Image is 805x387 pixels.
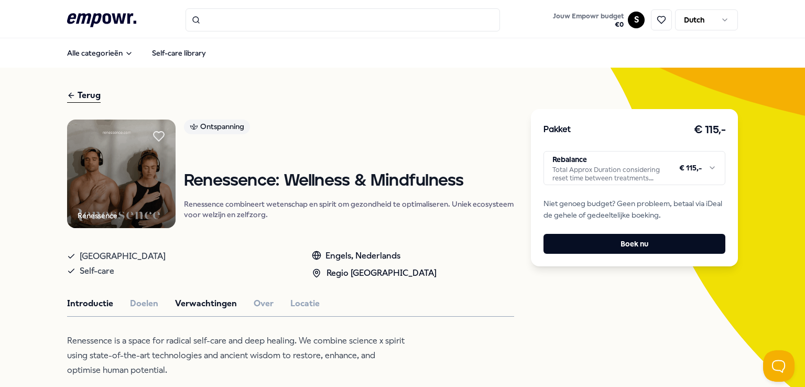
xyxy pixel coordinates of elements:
[543,234,725,254] button: Boek nu
[59,42,142,63] button: Alle categorieën
[175,297,237,310] button: Verwachtingen
[551,10,626,31] button: Jouw Empowr budget€0
[80,264,114,278] span: Self-care
[694,122,726,138] h3: € 115,-
[184,172,514,190] h1: Renessence: Wellness & Mindfulness
[78,210,117,221] div: Renessence
[254,297,274,310] button: Over
[543,123,571,137] h3: Pakket
[59,42,214,63] nav: Main
[553,12,624,20] span: Jouw Empowr budget
[186,8,500,31] input: Search for products, categories or subcategories
[543,198,725,221] span: Niet genoeg budget? Geen probleem, betaal via iDeal de gehele of gedeeltelijke boeking.
[628,12,645,28] button: S
[549,9,628,31] a: Jouw Empowr budget€0
[312,249,437,263] div: Engels, Nederlands
[290,297,320,310] button: Locatie
[67,334,408,378] p: Renessence is a space for radical self-care and deep healing. We combine science x spirit using s...
[184,120,514,138] a: Ontspanning
[763,350,795,382] iframe: Help Scout Beacon - Open
[184,120,250,134] div: Ontspanning
[553,20,624,29] span: € 0
[67,120,176,228] img: Product Image
[144,42,214,63] a: Self-care library
[67,297,113,310] button: Introductie
[80,249,166,264] span: [GEOGRAPHIC_DATA]
[312,266,437,280] div: Regio [GEOGRAPHIC_DATA]
[184,199,514,220] p: Renessence combineert wetenschap en spirit om gezondheid te optimaliseren. Uniek ecosysteem voor ...
[130,297,158,310] button: Doelen
[67,89,101,103] div: Terug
